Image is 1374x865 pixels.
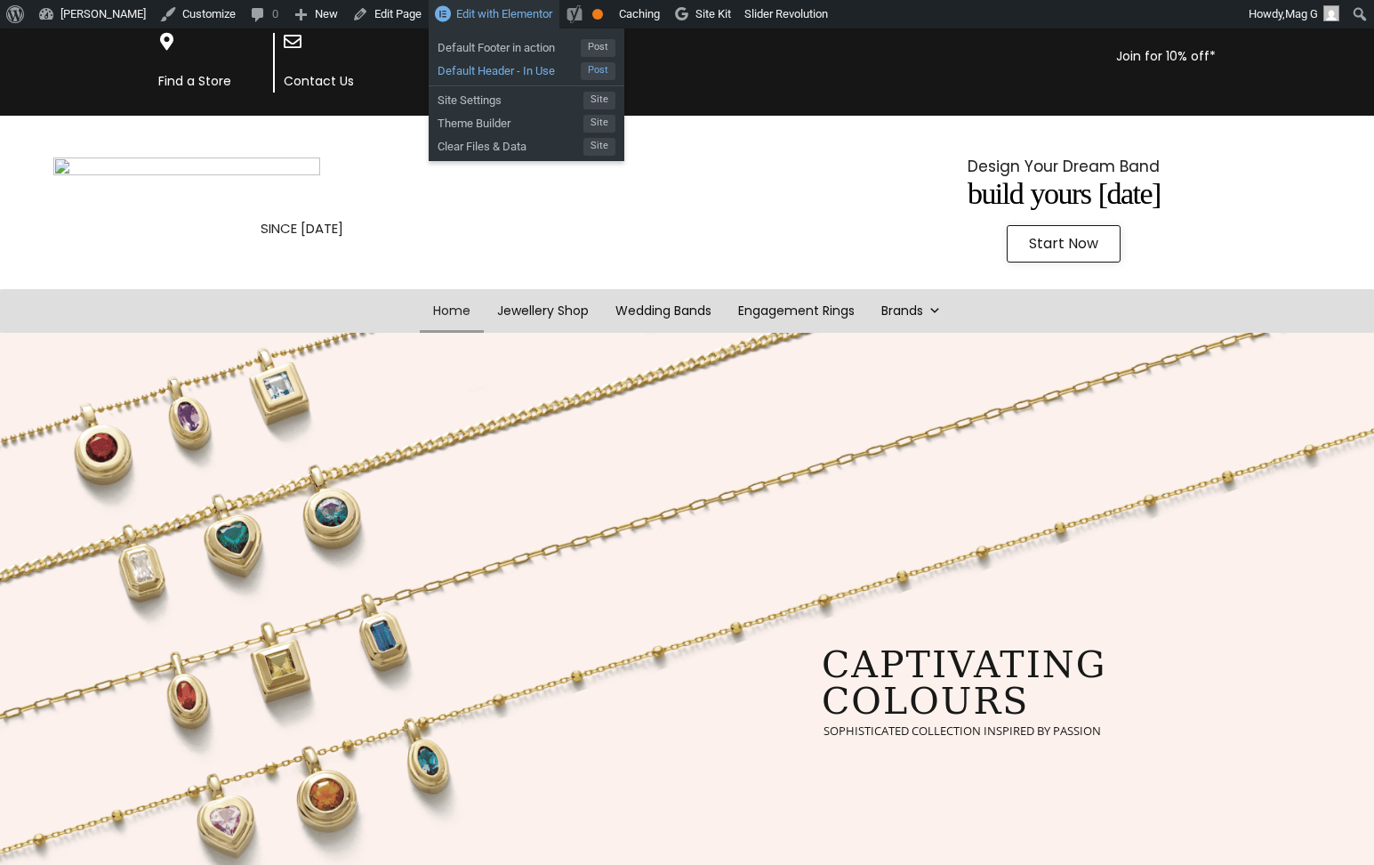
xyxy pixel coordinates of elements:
span: Site [583,115,615,133]
a: Start Now [1007,225,1121,263]
a: Find a Store [158,72,231,90]
a: Wedding Bands [602,289,725,333]
span: Site [583,92,615,109]
rs-layer: sophisticated collection inspired by passion [824,725,1101,737]
span: Default Header - In Use [438,57,581,80]
a: Contact Us [284,72,354,90]
p: Join for 10% off* [483,45,1216,68]
span: Build Yours [DATE] [968,177,1161,210]
span: Site Kit [695,7,731,20]
span: Clear Files & Data [438,133,583,156]
a: Engagement Rings [725,289,868,333]
a: Clear Files & DataSite [429,133,624,156]
div: OK [592,9,603,20]
a: Default Footer in actionPost [429,34,624,57]
a: Home [420,289,484,333]
span: Post [581,62,615,80]
span: Site Settings [438,86,583,109]
span: Site [583,138,615,156]
p: Design Your Dream Band [807,153,1321,180]
span: Post [581,39,615,57]
a: Jewellery Shop [484,289,602,333]
a: Theme BuilderSite [429,109,624,133]
a: Site SettingsSite [429,86,624,109]
rs-layer: captivating colours [822,647,1106,720]
p: SINCE [DATE] [44,217,558,240]
span: Default Footer in action [438,34,581,57]
span: Mag G [1285,7,1318,20]
a: Brands [868,289,954,333]
span: Slider Revolution [744,7,828,20]
a: Default Header - In UsePost [429,57,624,80]
span: Theme Builder [438,109,583,133]
span: Edit with Elementor [456,7,552,20]
span: Start Now [1029,237,1098,251]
